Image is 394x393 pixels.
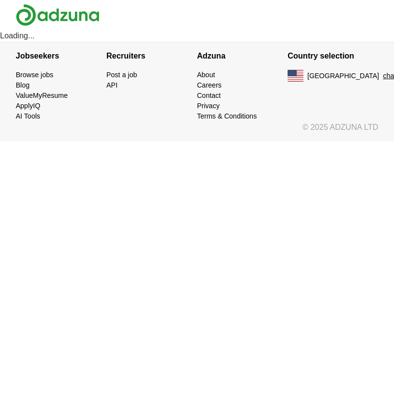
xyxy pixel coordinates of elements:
[8,121,386,141] div: © 2025 ADZUNA LTD
[106,71,137,79] a: Post a job
[197,112,257,120] a: Terms & Conditions
[16,112,40,120] a: AI Tools
[16,4,99,26] img: Adzuna logo
[197,102,220,110] a: Privacy
[16,81,30,89] a: Blog
[288,70,303,82] img: US flag
[16,91,68,99] a: ValueMyResume
[106,81,118,89] a: API
[16,102,40,110] a: ApplyIQ
[197,91,221,99] a: Contact
[307,71,379,81] span: [GEOGRAPHIC_DATA]
[197,81,222,89] a: Careers
[197,71,215,79] a: About
[16,71,53,79] a: Browse jobs
[288,42,378,70] h4: Country selection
